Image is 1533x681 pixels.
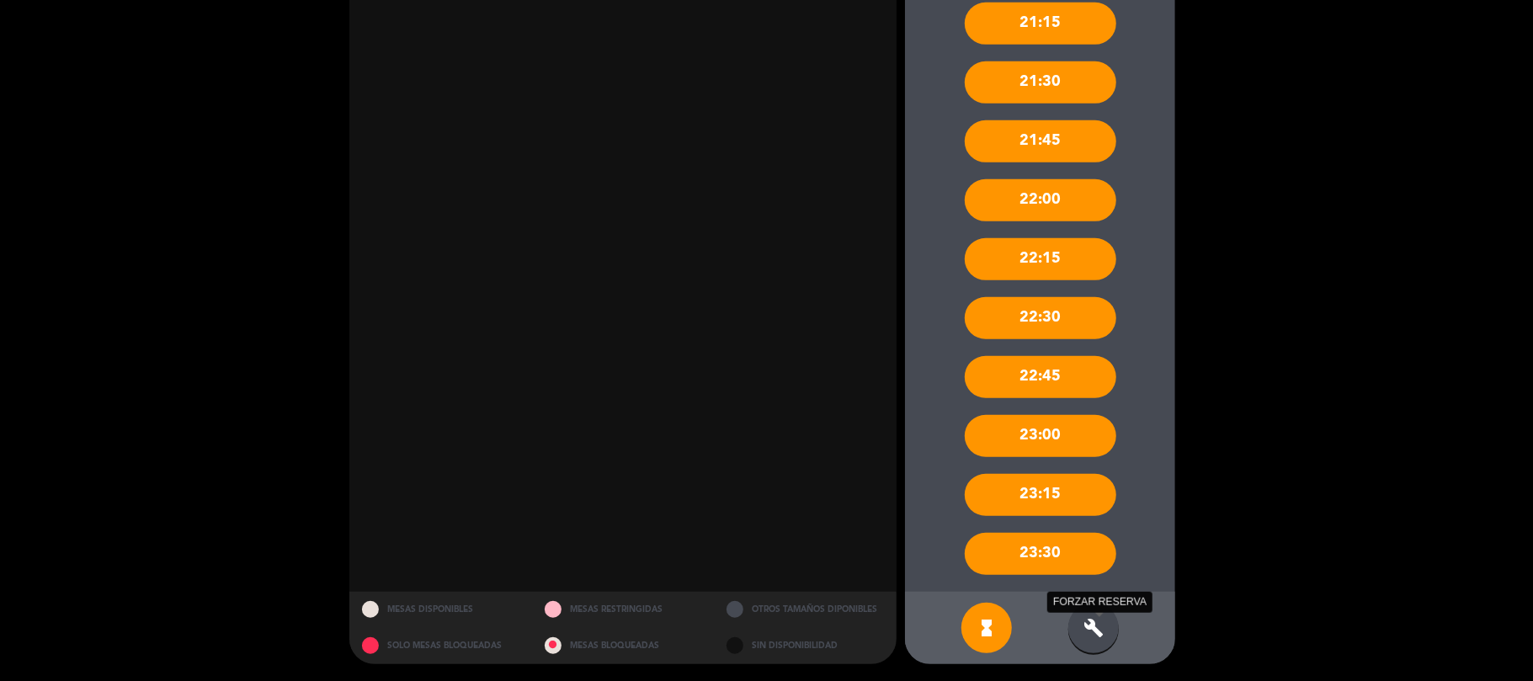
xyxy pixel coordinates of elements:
div: MESAS BLOQUEADAS [532,628,715,664]
div: 23:15 [965,474,1116,516]
div: 21:45 [965,120,1116,162]
div: 22:15 [965,238,1116,280]
div: SIN DISPONIBILIDAD [714,628,897,664]
div: FORZAR RESERVA [1047,592,1152,613]
div: OTROS TAMAÑOS DIPONIBLES [714,592,897,628]
i: hourglass_full [977,618,997,638]
div: 22:30 [965,297,1116,339]
div: 21:30 [965,61,1116,104]
div: 22:45 [965,356,1116,398]
div: MESAS RESTRINGIDAS [532,592,715,628]
div: 21:15 [965,3,1116,45]
i: build [1083,618,1104,638]
div: 23:00 [965,415,1116,457]
div: 23:30 [965,533,1116,575]
div: SOLO MESAS BLOQUEADAS [349,628,532,664]
div: 22:00 [965,179,1116,221]
div: MESAS DISPONIBLES [349,592,532,628]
